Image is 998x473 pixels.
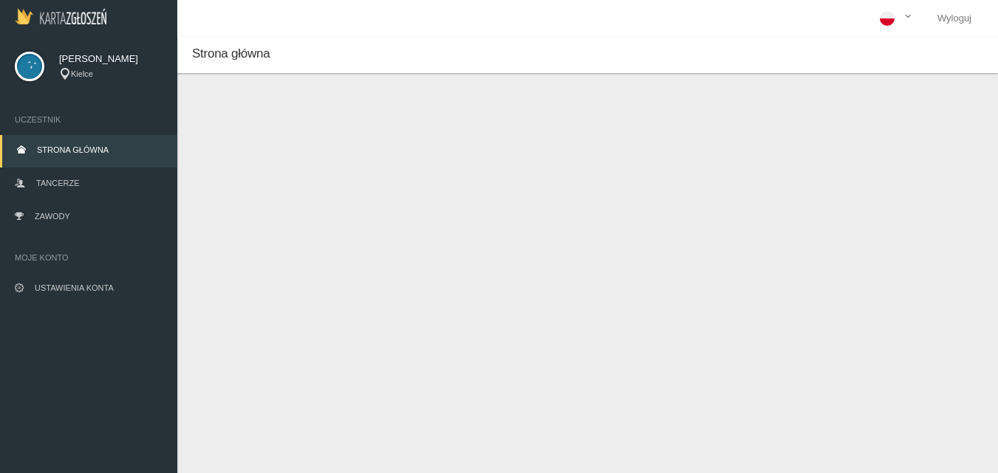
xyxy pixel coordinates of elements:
[192,46,270,61] span: Strona główna
[15,8,106,24] img: Logo
[15,250,163,265] span: Moje konto
[15,52,44,81] img: svg
[35,283,114,292] span: Ustawienia konta
[59,52,163,66] span: [PERSON_NAME]
[59,68,163,80] div: Kielce
[37,145,109,154] span: Strona główna
[36,179,79,187] span: Tancerze
[15,112,163,127] span: Uczestnik
[35,212,70,221] span: Zawody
